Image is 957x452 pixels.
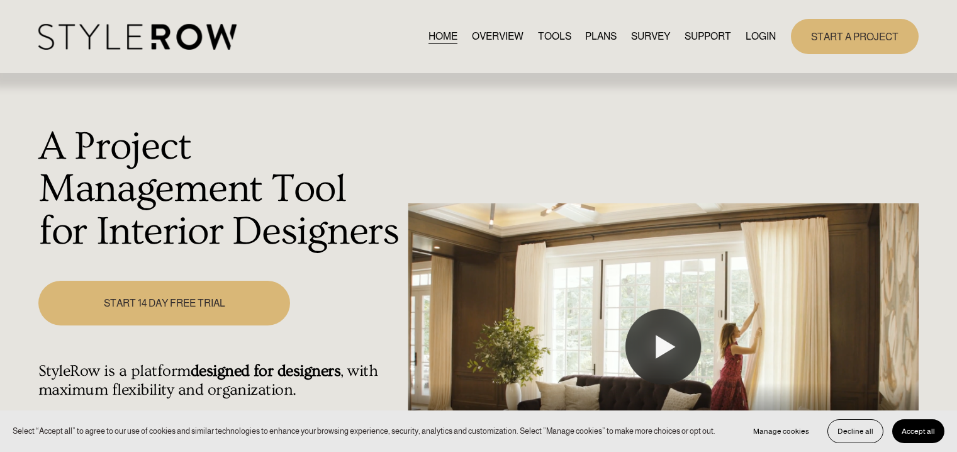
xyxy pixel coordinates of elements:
[38,281,290,325] a: START 14 DAY FREE TRIAL
[13,425,715,437] p: Select “Accept all” to agree to our use of cookies and similar technologies to enhance your brows...
[538,28,571,45] a: TOOLS
[791,19,919,54] a: START A PROJECT
[902,427,935,436] span: Accept all
[38,24,237,50] img: StyleRow
[837,427,873,436] span: Decline all
[625,309,701,385] button: Play
[585,28,617,45] a: PLANS
[892,419,944,443] button: Accept all
[38,126,401,254] h1: A Project Management Tool for Interior Designers
[685,28,731,45] a: folder dropdown
[631,28,670,45] a: SURVEY
[744,419,819,443] button: Manage cookies
[746,28,776,45] a: LOGIN
[38,362,401,400] h4: StyleRow is a platform , with maximum flexibility and organization.
[191,362,341,380] strong: designed for designers
[428,28,457,45] a: HOME
[753,427,809,436] span: Manage cookies
[685,29,731,44] span: SUPPORT
[827,419,883,443] button: Decline all
[472,28,523,45] a: OVERVIEW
